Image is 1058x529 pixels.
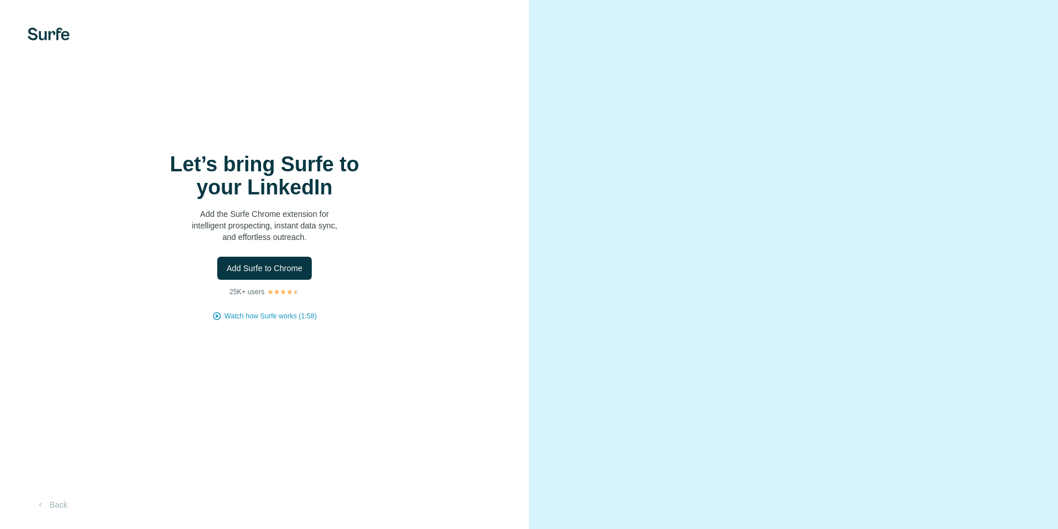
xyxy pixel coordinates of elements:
h1: Let’s bring Surfe to your LinkedIn [149,153,380,199]
button: Back [28,494,75,515]
p: 25K+ users [229,287,264,297]
img: Surfe's logo [28,28,70,40]
button: Add Surfe to Chrome [217,257,312,280]
img: Rating Stars [267,288,300,295]
span: Add Surfe to Chrome [226,262,303,274]
button: Watch how Surfe works (1:58) [224,311,316,321]
p: Add the Surfe Chrome extension for intelligent prospecting, instant data sync, and effortless out... [149,208,380,243]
